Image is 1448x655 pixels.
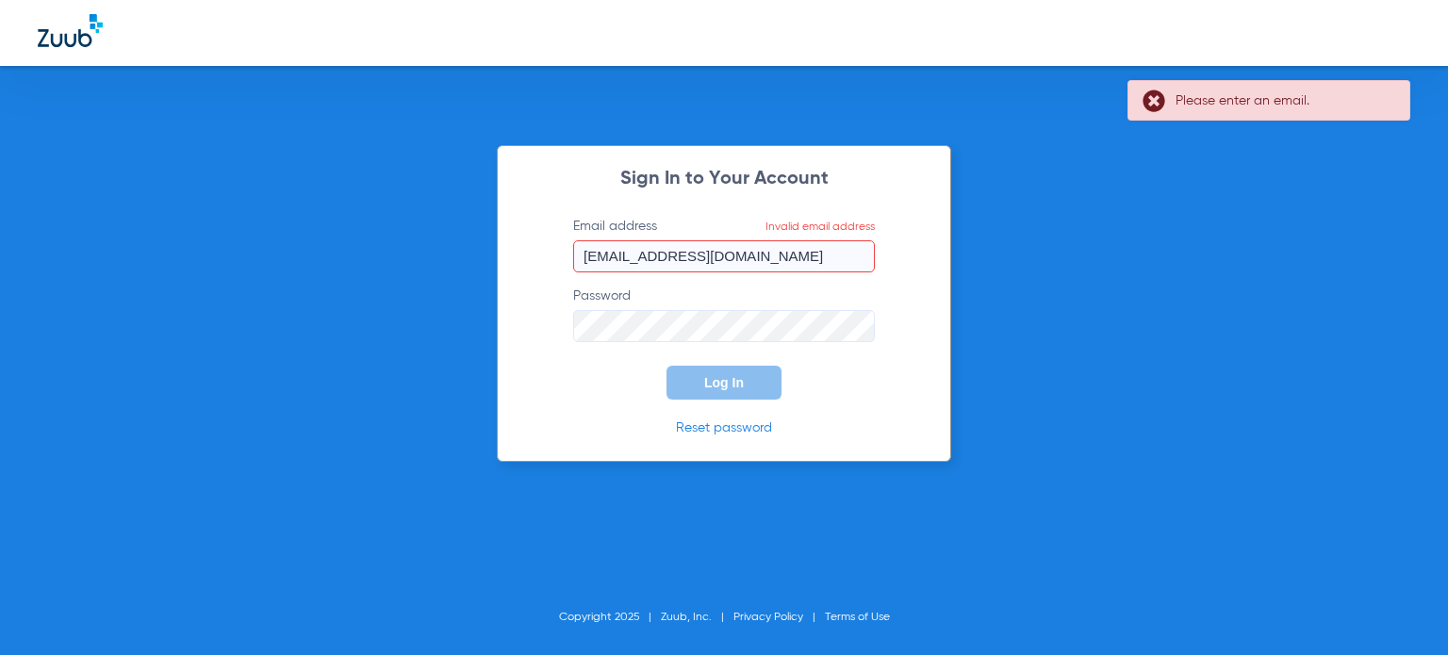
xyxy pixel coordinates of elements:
button: Log In [666,366,782,400]
input: Password [573,310,875,342]
span: Log In [704,375,744,390]
a: Reset password [676,421,772,434]
a: Privacy Policy [733,612,803,623]
label: Email address [573,217,875,272]
li: Zuub, Inc. [661,608,733,627]
a: Terms of Use [825,612,890,623]
li: Copyright 2025 [559,608,661,627]
span: Invalid email address [765,221,875,233]
h2: Sign In to Your Account [545,170,903,188]
input: Email addressInvalid email address [573,240,875,272]
img: Zuub Logo [38,14,103,47]
div: Please enter an email. [1176,91,1393,110]
label: Password [573,287,875,342]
